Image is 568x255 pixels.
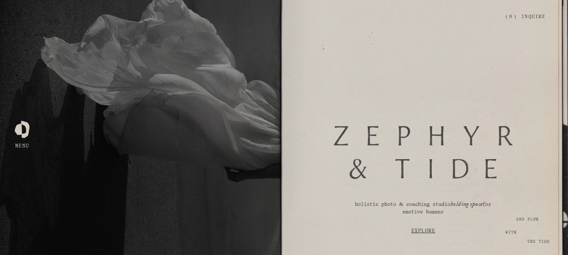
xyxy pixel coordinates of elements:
[506,15,507,19] span: (
[343,201,502,216] p: holistic photo & coaching studio for emotive humans
[521,10,545,24] a: Inquire
[514,15,516,19] span: )
[506,14,516,20] a: 0 items in cart
[304,220,542,242] a: Explore
[450,200,483,210] em: holding space
[509,15,512,19] span: 0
